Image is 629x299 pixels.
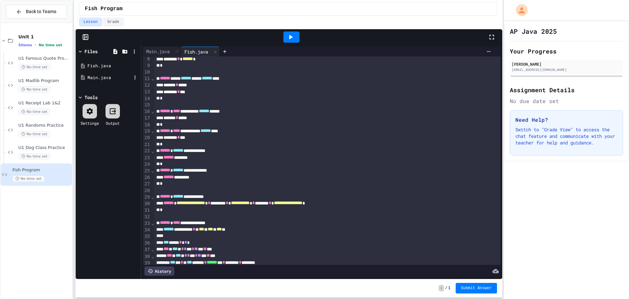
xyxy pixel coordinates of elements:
[18,86,50,93] span: No time set
[143,102,151,108] div: 15
[143,75,151,82] div: 11
[510,27,557,36] h1: AP Java 2025
[18,34,71,40] span: Unit 1
[143,201,151,207] div: 30
[143,135,151,141] div: 20
[143,128,151,135] div: 19
[151,194,154,200] span: Fold line
[106,120,120,126] div: Output
[103,18,124,26] button: Grade
[151,247,154,252] span: Fold line
[18,109,50,115] span: No time set
[143,227,151,233] div: 34
[151,128,154,134] span: Fold line
[18,145,71,151] span: U1 Dog Class Practice
[143,181,151,187] div: 27
[143,155,151,161] div: 23
[143,141,151,148] div: 21
[510,85,623,95] h2: Assignment Details
[39,43,62,47] span: No time set
[456,283,497,293] button: Submit Answer
[143,62,151,69] div: 9
[81,120,99,126] div: Settings
[18,78,71,84] span: U1 Madlib Program
[143,207,151,214] div: 31
[144,267,174,276] div: History
[143,108,151,115] div: 16
[143,82,151,89] div: 12
[35,42,36,48] span: •
[151,254,154,259] span: Fold line
[143,240,151,246] div: 36
[181,47,219,56] div: Fish.java
[87,63,139,69] div: Fish.java
[87,75,131,81] div: Main.java
[143,89,151,95] div: 13
[12,167,71,173] span: Fish Program
[143,69,151,75] div: 10
[143,148,151,154] div: 22
[26,8,56,15] span: Back to Teams
[85,94,98,101] div: Tools
[143,187,151,194] div: 28
[18,43,32,47] span: 5 items
[461,286,492,291] span: Submit Answer
[143,47,181,56] div: Main.java
[515,126,618,146] p: Switch to "Grade View" to access the chat feature and communicate with your teacher for help and ...
[6,5,67,19] button: Back to Teams
[143,168,151,174] div: 25
[510,97,623,105] div: No due date set
[439,285,444,291] span: -
[143,174,151,181] div: 26
[143,122,151,128] div: 18
[151,168,154,173] span: Fold line
[143,260,151,267] div: 39
[85,48,98,55] div: Files
[151,221,154,226] span: Fold line
[18,64,50,70] span: No time set
[18,123,71,128] span: U1 Randoms Practice
[143,194,151,201] div: 29
[143,115,151,121] div: 17
[143,220,151,227] div: 33
[143,96,151,102] div: 14
[509,3,529,18] div: My Account
[445,286,448,291] span: /
[79,18,102,26] button: Lesson
[448,286,450,291] span: 1
[18,100,71,106] span: U1 Receipt Lab 1&2
[510,47,623,56] h2: Your Progress
[18,131,50,137] span: No time set
[143,233,151,240] div: 35
[512,61,621,67] div: [PERSON_NAME]
[512,67,621,72] div: [EMAIL_ADDRESS][DOMAIN_NAME]
[151,76,154,81] span: Fold line
[151,109,154,114] span: Fold line
[143,214,151,220] div: 32
[18,153,50,160] span: No time set
[85,5,123,13] span: Fish Program
[143,161,151,168] div: 24
[18,56,71,61] span: U1 Famous Quote Program
[143,56,151,62] div: 8
[143,48,173,55] div: Main.java
[12,176,45,182] span: No time set
[181,48,211,55] div: Fish.java
[515,116,618,124] h3: Need Help?
[143,246,151,253] div: 37
[143,253,151,260] div: 38
[151,148,154,154] span: Fold line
